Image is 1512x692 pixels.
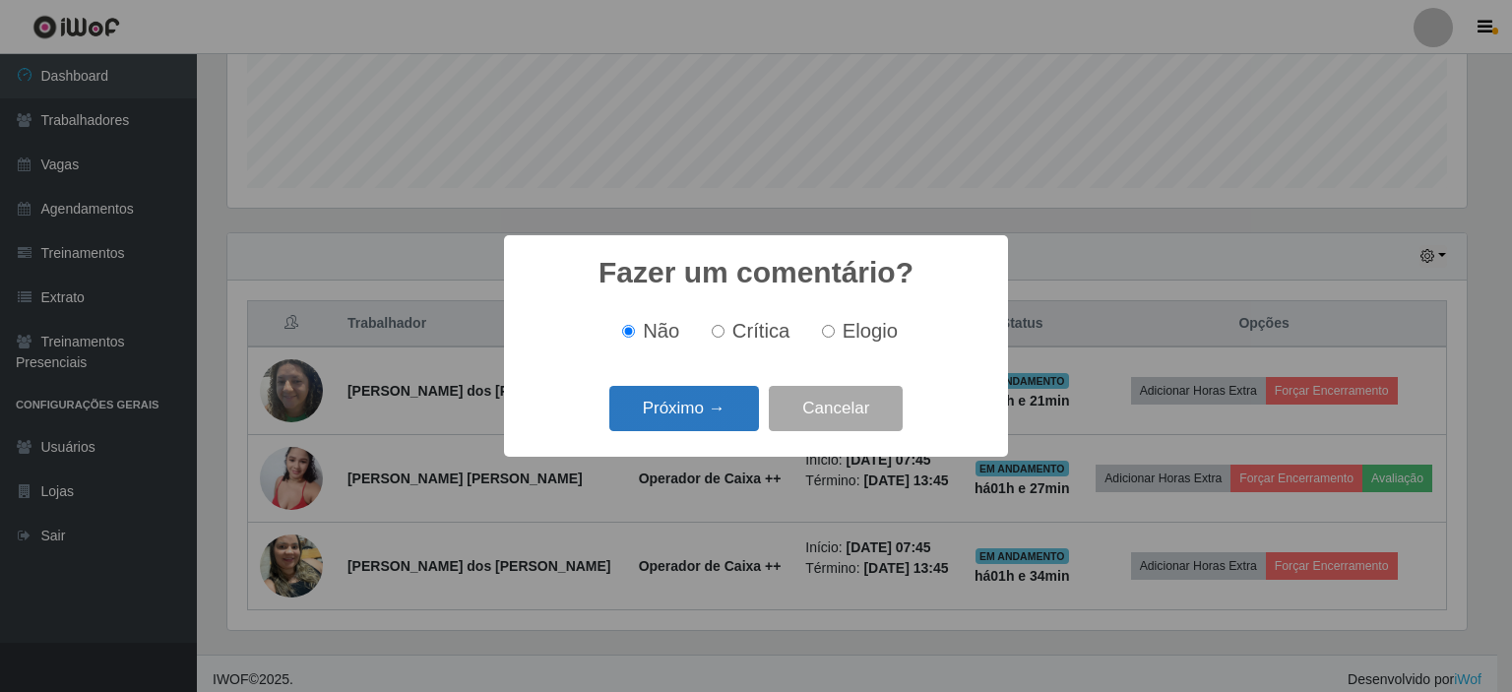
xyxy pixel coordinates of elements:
[843,320,898,342] span: Elogio
[712,325,724,338] input: Crítica
[822,325,835,338] input: Elogio
[598,255,913,290] h2: Fazer um comentário?
[732,320,790,342] span: Crítica
[769,386,903,432] button: Cancelar
[622,325,635,338] input: Não
[643,320,679,342] span: Não
[609,386,759,432] button: Próximo →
